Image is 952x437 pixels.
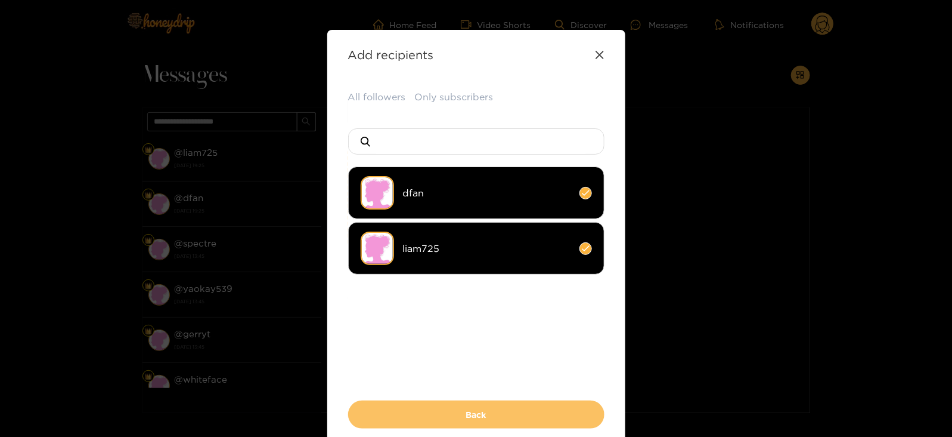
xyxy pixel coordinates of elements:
span: dfan [403,186,570,200]
button: Only subscribers [415,90,494,104]
span: liam725 [403,242,570,256]
button: All followers [348,90,406,104]
strong: Add recipients [348,48,434,61]
img: no-avatar.png [361,176,394,210]
button: Back [348,401,604,429]
img: no-avatar.png [361,232,394,265]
